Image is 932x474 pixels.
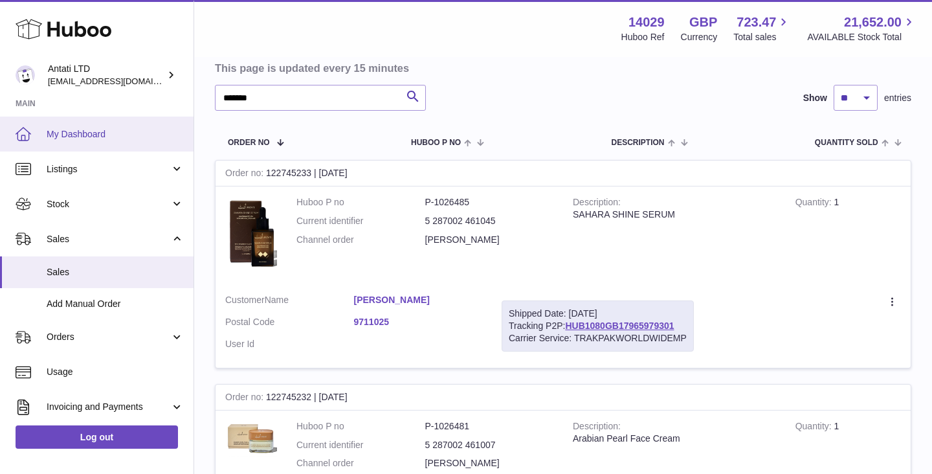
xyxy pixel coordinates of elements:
[815,139,878,147] span: Quantity Sold
[48,63,164,87] div: Antati LTD
[803,92,827,104] label: Show
[47,298,184,310] span: Add Manual Order
[225,420,277,457] img: 1735332564.png
[225,295,265,305] span: Customer
[354,316,483,328] a: 9711025
[425,234,554,246] dd: [PERSON_NAME]
[47,266,184,278] span: Sales
[47,401,170,413] span: Invoicing and Payments
[225,294,354,310] dt: Name
[509,332,687,344] div: Carrier Service: TRAKPAKWORLDWIDEMP
[47,366,184,378] span: Usage
[884,92,911,104] span: entries
[225,316,354,332] dt: Postal Code
[737,14,776,31] span: 723.47
[502,300,694,352] div: Tracking P2P:
[47,163,170,175] span: Listings
[573,433,776,445] div: Arabian Pearl Face Cream
[225,392,266,405] strong: Order no
[47,331,170,343] span: Orders
[296,457,425,469] dt: Channel order
[689,14,717,31] strong: GBP
[47,233,170,245] span: Sales
[16,65,35,85] img: toufic@antatiskin.com
[844,14,902,31] span: 21,652.00
[225,196,277,271] img: 1735333209.png
[573,209,776,221] div: SAHARA SHINE SERUM
[216,385,911,411] div: 122745232 | [DATE]
[47,128,184,141] span: My Dashboard
[573,197,621,210] strong: Description
[225,338,354,350] dt: User Id
[411,139,461,147] span: Huboo P no
[225,168,266,181] strong: Order no
[48,76,190,86] span: [EMAIL_ADDRESS][DOMAIN_NAME]
[16,425,178,449] a: Log out
[425,196,554,209] dd: P-1026485
[296,420,425,433] dt: Huboo P no
[733,14,791,43] a: 723.47 Total sales
[425,439,554,451] dd: 5 287002 461007
[425,420,554,433] dd: P-1026481
[509,308,687,320] div: Shipped Date: [DATE]
[795,421,834,435] strong: Quantity
[681,31,718,43] div: Currency
[47,198,170,210] span: Stock
[228,139,270,147] span: Order No
[786,186,911,284] td: 1
[296,196,425,209] dt: Huboo P no
[795,197,834,210] strong: Quantity
[296,234,425,246] dt: Channel order
[621,31,665,43] div: Huboo Ref
[296,215,425,227] dt: Current identifier
[807,31,916,43] span: AVAILABLE Stock Total
[354,294,483,306] a: [PERSON_NAME]
[628,14,665,31] strong: 14029
[565,321,674,331] a: HUB1080GB17965979301
[425,215,554,227] dd: 5 287002 461045
[611,139,664,147] span: Description
[296,439,425,451] dt: Current identifier
[733,31,791,43] span: Total sales
[425,457,554,469] dd: [PERSON_NAME]
[807,14,916,43] a: 21,652.00 AVAILABLE Stock Total
[216,161,911,186] div: 122745233 | [DATE]
[215,61,908,75] h3: This page is updated every 15 minutes
[573,421,621,435] strong: Description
